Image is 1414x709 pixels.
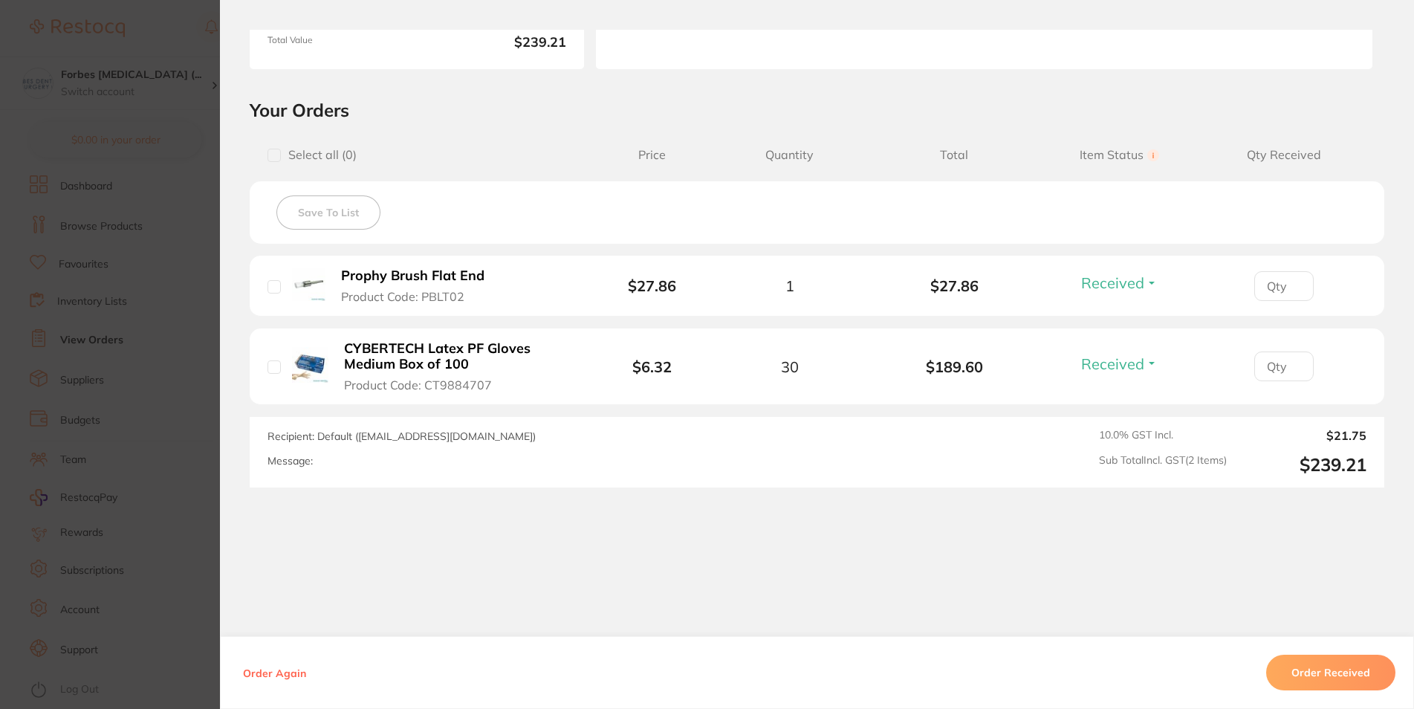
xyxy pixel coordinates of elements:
[1037,148,1201,162] span: Item Status
[1077,354,1162,373] button: Received
[632,357,672,376] b: $6.32
[1254,271,1314,301] input: Qty
[781,358,799,375] span: 30
[1201,148,1366,162] span: Qty Received
[872,277,1037,294] b: $27.86
[341,290,464,303] span: Product Code: PBLT02
[267,430,536,443] span: Recipient: Default ( [EMAIL_ADDRESS][DOMAIN_NAME] )
[292,347,328,383] img: CYBERTECH Latex PF Gloves Medium Box of 100
[250,99,1384,121] h2: Your Orders
[1099,429,1227,442] span: 10.0 % GST Incl.
[1081,354,1144,373] span: Received
[628,276,676,295] b: $27.86
[1266,655,1395,690] button: Order Received
[707,148,872,162] span: Quantity
[239,666,311,679] button: Order Again
[872,148,1037,162] span: Total
[267,35,411,51] span: Total Value
[1239,429,1366,442] output: $21.75
[1081,273,1144,292] span: Received
[785,277,794,294] span: 1
[281,148,357,162] span: Select all ( 0 )
[1077,273,1162,292] button: Received
[423,35,566,51] b: $239.21
[267,455,313,467] label: Message:
[1254,352,1314,381] input: Qty
[292,268,325,301] img: Prophy Brush Flat End
[872,358,1037,375] b: $189.60
[344,378,492,392] span: Product Code: CT9884707
[1099,454,1227,476] span: Sub Total Incl. GST ( 2 Items)
[1239,454,1366,476] output: $239.21
[344,341,571,372] b: CYBERTECH Latex PF Gloves Medium Box of 100
[340,340,575,392] button: CYBERTECH Latex PF Gloves Medium Box of 100 Product Code: CT9884707
[597,148,707,162] span: Price
[276,195,380,230] button: Save To List
[337,268,503,304] button: Prophy Brush Flat End Product Code: PBLT02
[341,268,484,284] b: Prophy Brush Flat End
